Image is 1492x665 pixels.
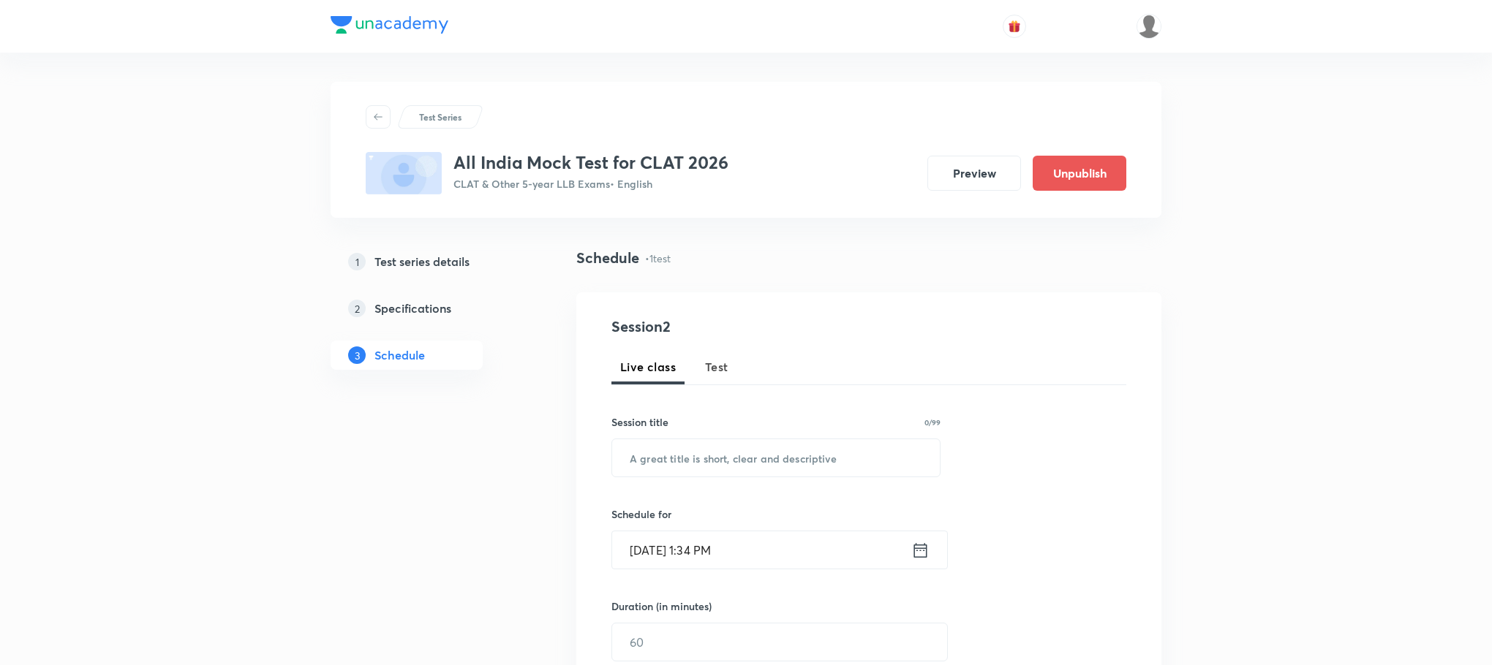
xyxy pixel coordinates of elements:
[331,294,530,323] a: 2Specifications
[331,247,530,276] a: 1Test series details
[1008,20,1021,33] img: avatar
[348,300,366,317] p: 2
[576,247,639,269] h4: Schedule
[374,300,451,317] h5: Specifications
[612,623,947,661] input: 60
[331,16,448,37] a: Company Logo
[366,152,442,194] img: fallback-thumbnail.png
[612,439,940,476] input: A great title is short, clear and descriptive
[374,253,470,270] h5: Test series details
[611,316,878,338] h4: Session 2
[331,16,448,34] img: Company Logo
[705,358,728,376] span: Test
[1137,14,1161,39] img: Basudha
[611,414,668,430] h6: Session title
[348,253,366,270] p: 1
[453,176,728,191] p: CLAT & Other 5-year LLB Exams • English
[374,346,425,364] h5: Schedule
[1003,15,1026,38] button: avatar
[620,358,676,376] span: Live class
[924,419,941,426] p: 0/99
[645,251,671,266] p: • 1 test
[348,346,366,364] p: 3
[927,156,1021,191] button: Preview
[419,110,461,123] p: Test Series
[1033,156,1126,191] button: Unpublish
[453,152,728,173] h3: All India Mock Test for CLAT 2026
[611,506,941,522] h6: Schedule for
[611,598,712,614] h6: Duration (in minutes)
